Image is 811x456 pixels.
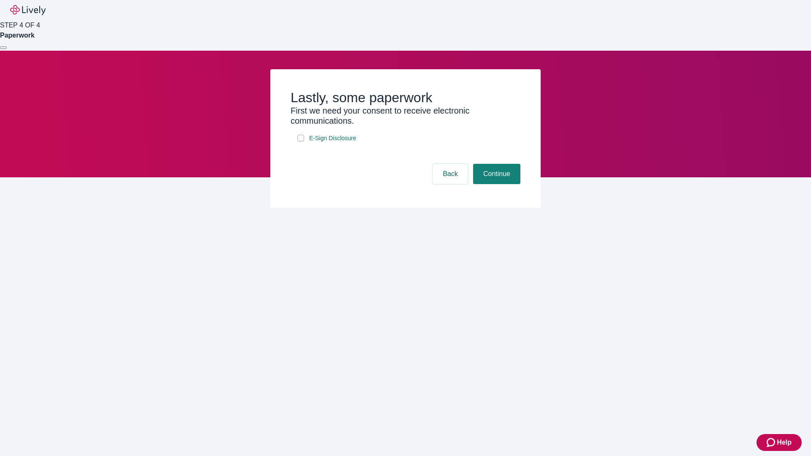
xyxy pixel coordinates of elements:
h2: Lastly, some paperwork [291,90,520,106]
span: E-Sign Disclosure [309,134,356,143]
button: Zendesk support iconHelp [757,434,802,451]
h3: First we need your consent to receive electronic communications. [291,106,520,126]
svg: Zendesk support icon [767,437,777,448]
button: Continue [473,164,520,184]
span: Help [777,437,792,448]
a: e-sign disclosure document [308,133,358,144]
button: Back [433,164,468,184]
img: Lively [10,5,46,15]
